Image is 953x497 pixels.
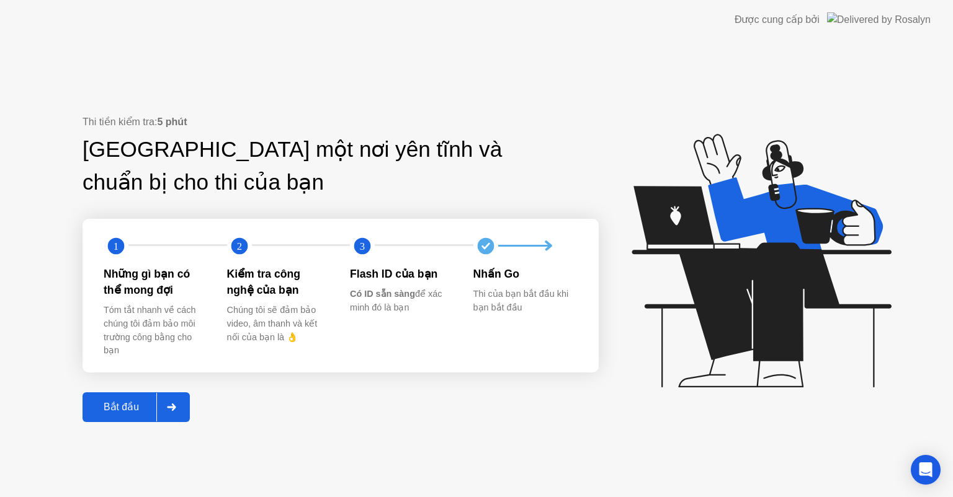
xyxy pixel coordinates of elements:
[104,266,207,299] div: Những gì bạn có thể mong đợi
[83,133,520,199] div: [GEOGRAPHIC_DATA] một nơi yên tĩnh và chuẩn bị cho thi của bạn
[157,117,187,127] b: 5 phút
[227,304,331,344] div: Chúng tôi sẽ đảm bảo video, âm thanh và kết nối của bạn là 👌
[227,266,331,299] div: Kiểm tra công nghệ của bạn
[350,288,454,314] div: để xác minh đó là bạn
[236,240,241,252] text: 2
[473,266,577,282] div: Nhấn Go
[104,304,207,357] div: Tóm tắt nhanh về cách chúng tôi đảm bảo môi trường công bằng cho bạn
[911,455,941,485] div: Open Intercom Messenger
[360,240,365,252] text: 3
[83,115,599,130] div: Thi tiền kiểm tra:
[827,12,931,27] img: Delivered by Rosalyn
[350,266,454,282] div: Flash ID của bạn
[350,289,415,299] b: Có ID sẵn sàng
[83,392,190,422] button: Bắt đầu
[86,401,156,413] div: Bắt đầu
[735,12,820,27] div: Được cung cấp bởi
[473,288,577,314] div: Thi của bạn bắt đầu khi bạn bắt đầu
[114,240,119,252] text: 1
